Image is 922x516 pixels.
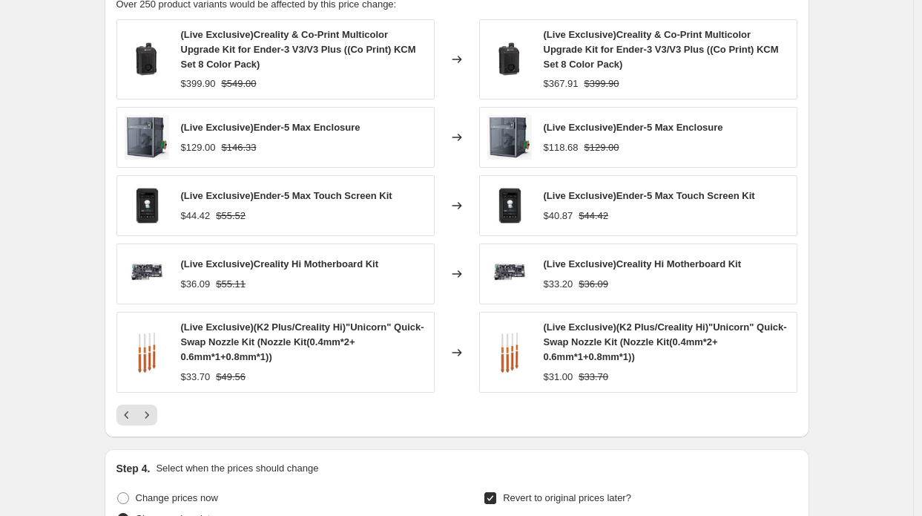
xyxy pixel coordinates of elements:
[216,209,246,223] strike: $55.52
[585,76,619,91] strike: $399.90
[222,140,257,155] strike: $146.33
[181,209,211,223] div: $44.42
[503,492,631,503] span: Revert to original prices later?
[222,76,257,91] strike: $549.00
[125,330,169,375] img: 62_1_39ae7f74-3ade-4368-88fb-65546566282f_80x.png
[585,140,619,155] strike: $129.00
[216,277,246,292] strike: $55.11
[181,321,424,362] span: (Live Exclusive)(K2 Plus/Creality Hi)"Unicorn" Quick-Swap Nozzle Kit (Nozzle Kit(0.4mm*2+ 0.6mm*1...
[125,37,169,82] img: 052bfe8ce34286801a5fd0cdf644cf01_80x.png
[181,190,392,201] span: (Live Exclusive)Ender-5 Max Touch Screen Kit
[579,277,608,292] strike: $36.09
[487,183,532,228] img: 10001_2_80x.jpg
[544,29,779,70] span: (Live Exclusive)Creality & Co-Print Multicolor Upgrade Kit for Ender-3 V3/V3 Plus ((Co Print) KCM...
[181,140,216,155] div: $129.00
[544,277,573,292] div: $33.20
[181,258,379,270] span: (Live Exclusive)Creality Hi Motherboard Kit
[125,183,169,228] img: 10001_2_80x.jpg
[544,190,755,201] span: (Live Exclusive)Ender-5 Max Touch Screen Kit
[544,209,573,223] div: $40.87
[487,330,532,375] img: 62_1_39ae7f74-3ade-4368-88fb-65546566282f_80x.png
[181,29,416,70] span: (Live Exclusive)Creality & Co-Print Multicolor Upgrade Kit for Ender-3 V3/V3 Plus ((Co Print) KCM...
[487,37,532,82] img: 052bfe8ce34286801a5fd0cdf644cf01_80x.png
[544,370,573,385] div: $31.00
[544,140,579,155] div: $118.68
[181,277,211,292] div: $36.09
[487,115,532,160] img: 3_64e86972-25b7-4150-890a-5c0480c6892b_80x.jpg
[216,370,246,385] strike: $49.56
[579,370,608,385] strike: $33.70
[487,252,532,296] img: 10004_2_80x.jpg
[544,258,742,270] span: (Live Exclusive)Creality Hi Motherboard Kit
[156,461,318,476] p: Select when the prices should change
[544,122,723,133] span: (Live Exclusive)Ender-5 Max Enclosure
[181,122,360,133] span: (Live Exclusive)Ender-5 Max Enclosure
[579,209,608,223] strike: $44.42
[544,321,787,362] span: (Live Exclusive)(K2 Plus/Creality Hi)"Unicorn" Quick-Swap Nozzle Kit (Nozzle Kit(0.4mm*2+ 0.6mm*1...
[116,461,151,476] h2: Step 4.
[116,405,137,425] button: Previous
[544,76,579,91] div: $367.91
[116,405,157,425] nav: Pagination
[125,115,169,160] img: 3_64e86972-25b7-4150-890a-5c0480c6892b_80x.jpg
[181,76,216,91] div: $399.90
[125,252,169,296] img: 10004_2_80x.jpg
[181,370,211,385] div: $33.70
[136,492,218,503] span: Change prices now
[136,405,157,425] button: Next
